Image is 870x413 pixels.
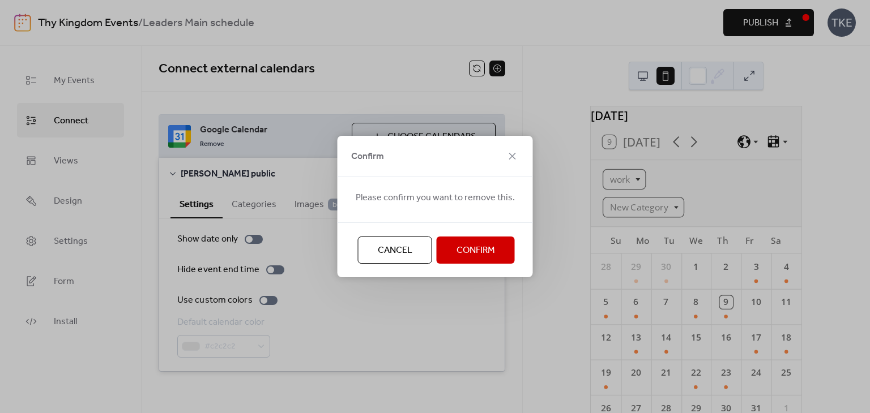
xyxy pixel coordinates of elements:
span: Confirm [351,150,384,164]
button: Confirm [437,236,515,264]
span: Confirm [457,244,495,257]
button: Cancel [358,236,432,264]
span: Please confirm you want to remove this. [356,191,515,205]
span: Cancel [378,244,412,257]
